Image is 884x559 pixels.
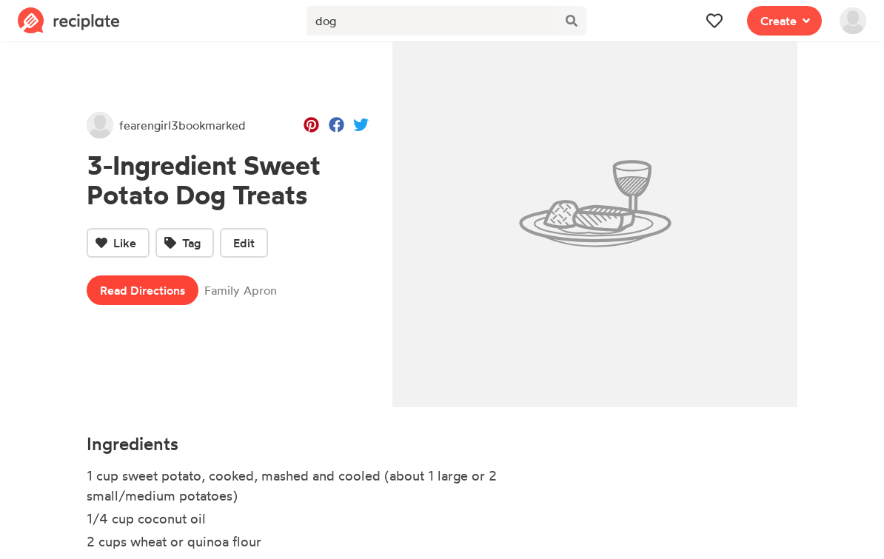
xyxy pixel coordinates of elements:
[87,434,555,454] h4: Ingredients
[155,228,214,258] button: Tag
[87,532,555,555] li: 2 cups wheat or quinoa flour
[220,228,268,258] button: Edit
[87,275,198,305] a: Read Directions
[87,150,369,210] h1: 3-Ingredient Sweet Potato Dog Treats
[87,228,150,258] button: Like
[840,7,866,34] img: User's avatar
[307,6,557,36] input: Search
[178,118,246,133] span: bookmarked
[87,509,555,532] li: 1/4 cup coconut oil
[113,234,136,252] span: Like
[204,281,369,299] span: Family Apron
[87,112,113,138] img: User's avatar
[233,234,255,252] span: Edit
[18,7,120,34] img: Reciplate
[87,466,555,509] li: 1 cup sweet potato, cooked, mashed and cooled (about 1 large or 2 small/medium potatoes)
[747,6,822,36] button: Create
[760,12,797,30] span: Create
[182,234,201,252] span: Tag
[119,116,246,134] span: fearengirl3
[87,112,246,138] a: fearengirl3bookmarked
